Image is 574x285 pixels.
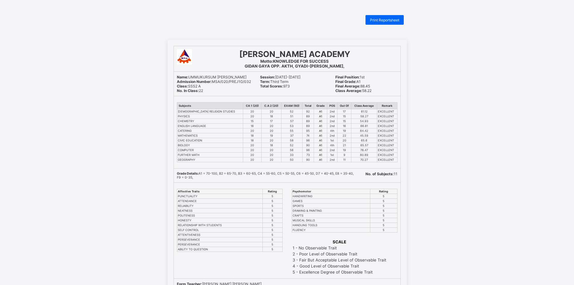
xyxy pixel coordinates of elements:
td: 5 [262,199,282,204]
td: 20 [262,157,281,162]
td: EXCELLENT [377,133,397,138]
td: 16 [243,124,262,128]
td: 37 [281,133,302,138]
td: 20 [262,128,281,133]
td: 58 [281,138,302,143]
td: 53 [281,124,302,128]
td: A1 [314,157,327,162]
td: 89 [302,119,314,124]
td: EXCELLENT [377,148,397,153]
span: 58.22 [335,88,372,93]
span: SSS2 A [177,84,201,88]
td: 20 [243,128,262,133]
th: Psychomotor [292,189,370,194]
b: No. of Subjects: [365,172,394,176]
span: 22 [177,88,203,93]
td: 17 [337,109,351,114]
td: EXCELLENT [377,143,397,148]
td: COMPUTER [177,148,243,153]
td: 5 [262,213,282,218]
td: HONESTY [177,218,262,223]
td: 9 [337,153,351,157]
td: 19 [337,128,351,133]
td: 65.57 [351,143,377,148]
th: Subjects [177,103,243,109]
td: HANDLING TOOLS [292,223,370,228]
td: CHEMISTRY [177,119,243,124]
td: 5 [370,213,397,218]
td: A1 [314,119,327,124]
td: 18 [243,138,262,143]
td: 20 [262,138,281,143]
td: NEATNESS [177,208,262,213]
td: 4th [327,128,337,133]
span: 973 [260,84,290,88]
td: 45.59 [351,133,377,138]
span: 11 [365,172,397,176]
th: Total [302,103,314,109]
td: 89 [302,114,314,119]
td: 2nd [327,133,337,138]
td: SPORTS [292,204,370,208]
td: 5 [370,194,397,199]
th: Rating [262,189,282,194]
td: EXCELLENT [377,128,397,133]
td: 58.27 [351,114,377,119]
b: Term: [260,79,270,84]
span: A1 [335,79,361,84]
td: 20 [243,109,262,114]
b: Admission Number: [177,79,212,84]
td: A1 [314,124,327,128]
td: 78.47 [351,148,377,153]
th: Out Of [337,103,351,109]
td: RELATIONSHIP WITH STUDENTS [177,223,262,228]
td: 33 [281,153,302,157]
td: 5 [262,237,282,242]
td: 96 [302,148,314,153]
td: 18 [243,133,262,138]
td: A1 [314,109,327,114]
td: 5 [262,228,282,233]
td: RELIABILITY [177,204,262,208]
td: 21 [337,143,351,148]
td: 4 - Good Level of Observable Trait [292,263,387,269]
td: 5 [262,204,282,208]
td: 20 [262,153,281,157]
th: Grade [314,103,327,109]
td: 20 [243,157,262,162]
td: 2nd [327,109,337,114]
td: CIVIC EDUCATION [177,138,243,143]
td: 2nd [327,157,337,162]
td: 5 [262,208,282,213]
th: C.A 2 (20) [262,103,281,109]
td: 19 [337,148,351,153]
td: 4th [327,143,337,148]
b: Final Grade: [335,79,356,84]
td: 20 [337,138,351,143]
td: 2nd [327,114,337,119]
b: Final Average: [335,84,360,88]
b: Final Position: [335,75,360,79]
td: A1 [314,133,327,138]
span: [PERSON_NAME] ACADEMY [239,49,350,59]
td: 70.27 [351,157,377,162]
td: EXCELLENT [377,138,397,143]
td: 60.89 [351,153,377,157]
td: 64.42 [351,128,377,133]
th: Class Average [351,103,377,109]
td: A1 [314,114,327,119]
td: GAMES [292,199,370,204]
td: 2nd [327,119,337,124]
th: SCALE [292,239,387,245]
td: 50 [281,157,302,162]
td: A1 [314,143,327,148]
td: 18 [262,114,281,119]
td: [DEMOGRAPHIC_DATA] RELIGION STUDIES [177,109,243,114]
td: ATTENDANCE [177,199,262,204]
td: 3 - Fair But Acceptable Level of Observable Trait [292,257,387,263]
td: 2nd [327,124,337,128]
span: MSA/020/PREJ1G/032 [177,79,251,84]
span: A1 = 70-100, B2 = 65-70, B3 = 60-65, C4 = 55-60, C5 = 50-55, C6 = 45-50, D7 = 40-45, E8 = 35-40, ... [177,172,354,179]
span: Print Reportsheet [370,18,399,22]
td: PERSEVERANCE [177,237,262,242]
